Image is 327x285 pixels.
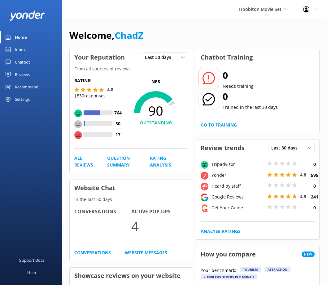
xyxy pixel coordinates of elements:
span: Last 30 days [271,145,301,151]
h3: Showcase reviews on your website [70,268,193,284]
span: Last 30 days [145,54,175,61]
h4: 595 [309,172,320,179]
div: > 1000 customers per month [201,274,257,279]
span: 90 [123,103,188,118]
p: Trained in the last 30 days [223,104,278,111]
div: Google Reviews [210,194,266,200]
span: 4.8 [107,87,113,92]
h4: 0 [309,183,320,189]
h4: 241 [309,194,320,200]
a: All Reviews [74,155,93,169]
h4: 0 [309,161,320,168]
span: Hobbiton Movie Set [239,6,281,12]
span: New [302,252,315,257]
a: Website Messages [125,249,167,256]
a: Go to Training [201,122,237,128]
h4: 764 [112,109,123,116]
div: Yonder [210,172,266,179]
p: NPS [123,78,188,85]
h4: Conversations [74,208,131,216]
p: | 830 responses [74,92,106,99]
div: Tourism [240,267,261,272]
p: Needs training [223,83,254,90]
h4: 50 [112,120,123,127]
div: Home [15,31,27,43]
h3: Your Reputation [70,49,129,65]
a: Question Summary [107,155,136,169]
p: 4 [131,216,188,236]
div: Reviews [15,68,30,81]
p: In the last 30 days [70,196,193,203]
h3: Review trends [196,140,249,156]
h5: Rating [74,77,123,84]
h4: 17 [112,131,123,138]
div: Help [27,266,36,279]
h2: 0 [223,68,254,83]
h4: OUTSTANDING [123,119,188,126]
a: Rating Analysis [150,155,174,169]
h4: Active Pop-ups [131,208,188,216]
h3: Website Chat [70,180,193,196]
div: Get Your Guide [210,204,266,211]
h3: Chatbot Training [196,49,257,65]
h3: How you compare [196,246,260,262]
a: ChadZ [115,29,143,42]
div: Support Docs [19,254,44,266]
div: Recommend [15,81,38,93]
h4: 0 [309,204,320,211]
a: Conversations [74,249,111,256]
div: Tripadvisor [210,161,266,168]
h1: Welcome, [69,28,143,43]
span: 4.8 [300,172,306,178]
img: yonder-white-logo.png [9,11,45,21]
p: Your benchmark: [201,267,236,274]
p: From all sources of reviews [70,65,193,72]
div: Settings [15,93,30,105]
div: Inbox [15,43,26,56]
span: 4.9 [300,194,306,199]
div: Heard by staff [210,183,266,189]
div: Attraction [264,267,290,272]
a: Analyse Ratings [201,228,241,235]
div: Chatbot [15,56,30,68]
h2: 0 [223,89,278,104]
